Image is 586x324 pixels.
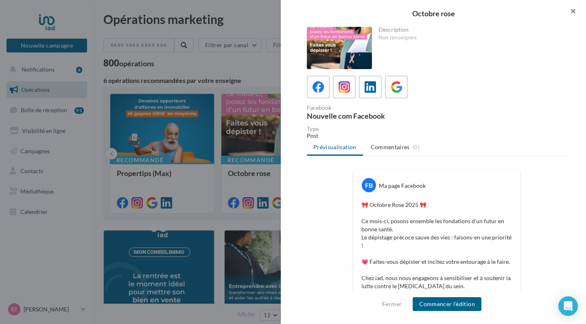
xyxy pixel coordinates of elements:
[294,10,573,17] div: Octobre rose
[307,105,433,111] div: Facebook
[378,27,560,33] div: Description
[371,143,410,151] span: Commentaires
[307,126,566,132] div: Type
[378,34,560,41] div: Non renseignée
[379,299,405,309] button: Fermer
[307,132,566,140] div: Post
[558,296,578,316] div: Open Intercom Messenger
[413,144,420,150] span: (0)
[307,112,433,120] div: Nouvelle com Facebook
[379,182,426,190] div: Ma page Facebook
[362,178,376,192] div: FB
[361,201,512,298] p: 🎀 Octobre Rose 2025 🎀 Ce mois-ci, posons ensemble les fondations d’un futur en bonne santé. Le dé...
[413,297,481,311] button: Commencer l'édition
